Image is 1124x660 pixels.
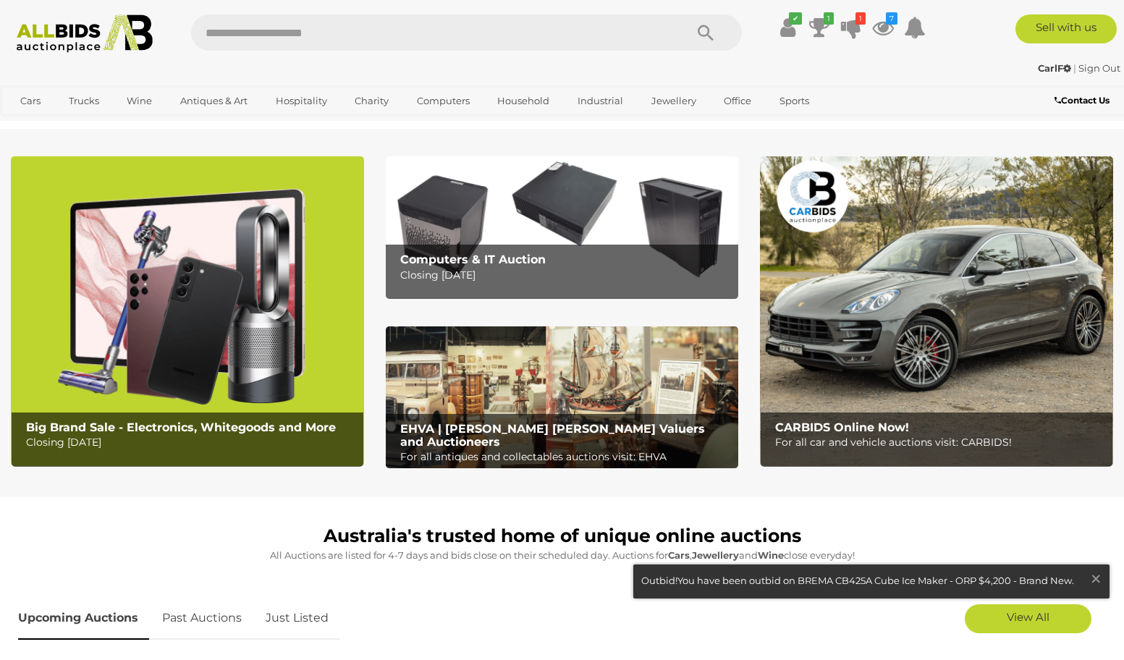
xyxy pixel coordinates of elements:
img: Big Brand Sale - Electronics, Whitegoods and More [11,156,364,465]
a: Charity [345,89,398,113]
i: 7 [886,12,897,25]
a: Contact Us [1055,93,1113,109]
a: Household [488,89,559,113]
strong: Jewellery [692,549,739,561]
img: EHVA | Evans Hastings Valuers and Auctioneers [386,326,739,467]
b: EHVA | [PERSON_NAME] [PERSON_NAME] Valuers and Auctioneers [400,422,705,449]
a: Office [714,89,761,113]
a: Just Listed [255,597,339,640]
img: Allbids.com.au [9,14,161,53]
button: Search [669,14,742,51]
a: Big Brand Sale - Electronics, Whitegoods and More Big Brand Sale - Electronics, Whitegoods and Mo... [11,156,364,465]
p: Closing [DATE] [26,433,357,452]
a: [GEOGRAPHIC_DATA] [11,113,132,137]
a: 1 [840,14,862,41]
a: ✔ [777,14,798,41]
a: Hospitality [266,89,337,113]
p: For all car and vehicle auctions visit: CARBIDS! [775,433,1106,452]
a: Computers [407,89,479,113]
p: For all antiques and collectables auctions visit: EHVA [400,448,731,466]
span: × [1089,564,1102,593]
span: | [1073,62,1076,74]
a: 7 [872,14,894,41]
strong: CarlF [1038,62,1071,74]
h1: Australia's trusted home of unique online auctions [18,526,1106,546]
img: CARBIDS Online Now! [760,156,1113,465]
a: Past Auctions [151,597,253,640]
i: 1 [855,12,866,25]
a: Sports [770,89,819,113]
b: Computers & IT Auction [400,253,546,266]
strong: Wine [758,549,784,561]
a: Industrial [568,89,633,113]
a: View All [965,604,1091,633]
a: 1 [808,14,830,41]
a: Trucks [59,89,109,113]
i: 1 [824,12,834,25]
b: CARBIDS Online Now! [775,420,909,434]
b: Big Brand Sale - Electronics, Whitegoods and More [26,420,336,434]
a: CarlF [1038,62,1073,74]
img: Computers & IT Auction [386,156,739,297]
p: Closing [DATE] [400,266,731,284]
p: All Auctions are listed for 4-7 days and bids close on their scheduled day. Auctions for , and cl... [18,547,1106,564]
a: EHVA | Evans Hastings Valuers and Auctioneers EHVA | [PERSON_NAME] [PERSON_NAME] Valuers and Auct... [386,326,739,467]
a: Upcoming Auctions [18,597,149,640]
span: View All [1007,610,1049,624]
a: Sell with us [1015,14,1117,43]
a: Cars [11,89,50,113]
a: CARBIDS Online Now! CARBIDS Online Now! For all car and vehicle auctions visit: CARBIDS! [760,156,1113,465]
a: Antiques & Art [171,89,257,113]
strong: Cars [668,549,690,561]
a: Computers & IT Auction Computers & IT Auction Closing [DATE] [386,156,739,297]
a: Wine [117,89,161,113]
a: Jewellery [642,89,706,113]
a: Sign Out [1078,62,1120,74]
i: ✔ [789,12,802,25]
b: Contact Us [1055,95,1110,106]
